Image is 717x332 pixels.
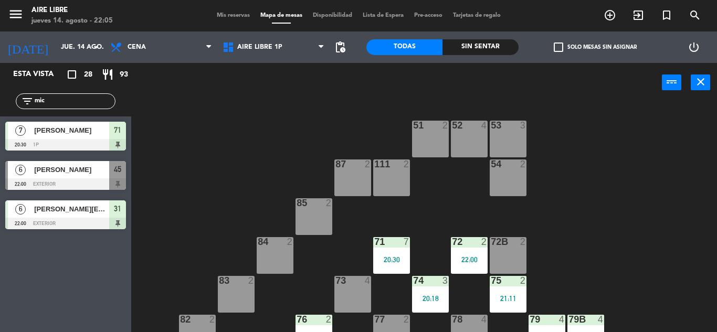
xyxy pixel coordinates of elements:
span: Disponibilidad [308,13,357,18]
div: 2 [326,315,332,324]
button: menu [8,6,24,26]
div: 2 [365,159,371,169]
span: 6 [15,165,26,175]
div: 2 [248,276,255,285]
div: 20:18 [412,295,449,302]
span: Mapa de mesas [255,13,308,18]
div: 87 [335,159,336,169]
div: Aire Libre [31,5,113,16]
i: search [689,9,701,22]
span: check_box_outline_blank [554,42,563,52]
span: 31 [114,202,121,215]
div: 76 [297,315,297,324]
div: 53 [491,121,491,130]
i: exit_to_app [632,9,645,22]
span: Cena [128,44,146,51]
i: power_settings_new [688,41,700,53]
button: power_input [662,74,681,90]
div: 4 [598,315,604,324]
button: close [691,74,710,90]
span: [PERSON_NAME] [34,125,109,136]
span: Mis reservas [212,13,255,18]
span: Lista de Espera [357,13,409,18]
div: 72B [491,237,491,247]
div: 85 [297,198,297,208]
div: jueves 14. agosto - 22:05 [31,16,113,26]
i: menu [8,6,24,22]
span: 6 [15,204,26,215]
span: Pre-acceso [409,13,448,18]
div: 4 [559,315,565,324]
div: 71 [374,237,375,247]
div: 79B [568,315,569,324]
span: 7 [15,125,26,136]
span: 28 [84,69,92,81]
span: Tarjetas de regalo [448,13,506,18]
div: 75 [491,276,491,285]
div: 77 [374,315,375,324]
i: power_input [666,76,678,88]
div: 3 [520,121,526,130]
div: 20:30 [373,256,410,263]
div: 2 [404,315,410,324]
div: 2 [481,237,488,247]
div: 2 [404,159,410,169]
div: 111 [374,159,375,169]
i: add_circle_outline [604,9,616,22]
div: 73 [335,276,336,285]
i: arrow_drop_down [90,41,102,53]
input: Filtrar por nombre... [34,95,115,107]
span: 45 [114,163,121,176]
div: 4 [481,315,488,324]
span: pending_actions [334,41,346,53]
div: 22:00 [451,256,488,263]
div: 2 [326,198,332,208]
i: crop_square [66,68,78,81]
div: 3 [442,276,449,285]
span: [PERSON_NAME][EMAIL_ADDRESS][DOMAIN_NAME] [34,204,109,215]
div: 79 [530,315,530,324]
div: Sin sentar [442,39,519,55]
span: 71 [114,124,121,136]
i: filter_list [21,95,34,108]
div: 7 [404,237,410,247]
div: 2 [287,237,293,247]
div: 2 [209,315,216,324]
div: 2 [520,276,526,285]
label: Solo mesas sin asignar [554,42,637,52]
div: 54 [491,159,491,169]
div: 2 [520,237,526,247]
span: [PERSON_NAME] [34,164,109,175]
i: restaurant [101,68,114,81]
div: 2 [520,159,526,169]
span: Aire Libre 1P [237,44,282,51]
i: turned_in_not [660,9,673,22]
div: 21:11 [490,295,526,302]
div: Todas [366,39,442,55]
i: close [694,76,707,88]
div: 4 [481,121,488,130]
div: 4 [365,276,371,285]
span: 93 [120,69,128,81]
div: Esta vista [5,68,76,81]
div: 2 [442,121,449,130]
